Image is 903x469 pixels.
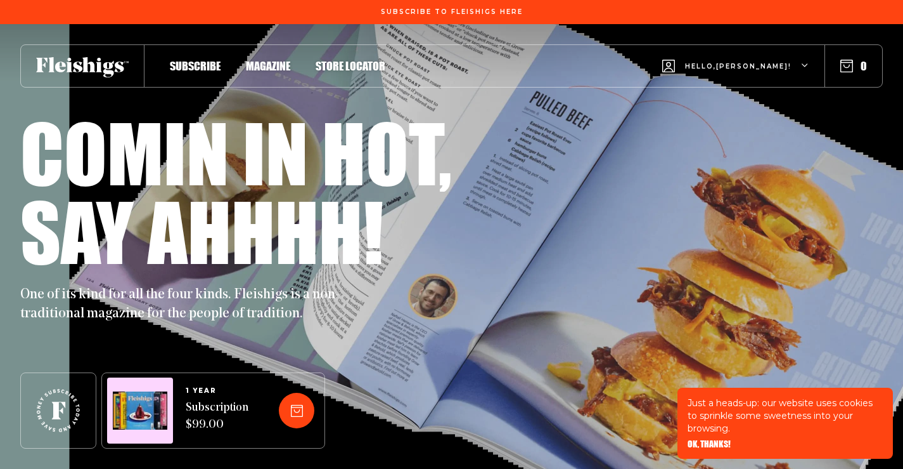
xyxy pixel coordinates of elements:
[20,286,350,324] p: One of its kind for all the four kinds. Fleishigs is a non-traditional magazine for the people of...
[316,59,385,73] span: Store locator
[688,440,731,449] button: OK, THANKS!
[378,8,525,15] a: Subscribe To Fleishigs Here
[662,41,809,91] button: Hello,[PERSON_NAME]!
[20,192,383,270] h1: Say ahhhh!
[20,113,452,192] h1: Comin in hot,
[381,8,523,16] span: Subscribe To Fleishigs Here
[688,397,883,435] p: Just a heads-up: our website uses cookies to sprinkle some sweetness into your browsing.
[186,387,248,395] span: 1 YEAR
[113,392,167,430] img: Magazines image
[186,387,248,434] a: 1 YEARSubscription $99.00
[186,400,248,434] span: Subscription $99.00
[170,59,221,73] span: Subscribe
[685,62,791,91] span: Hello, [PERSON_NAME] !
[170,57,221,74] a: Subscribe
[840,59,867,73] button: 0
[316,57,385,74] a: Store locator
